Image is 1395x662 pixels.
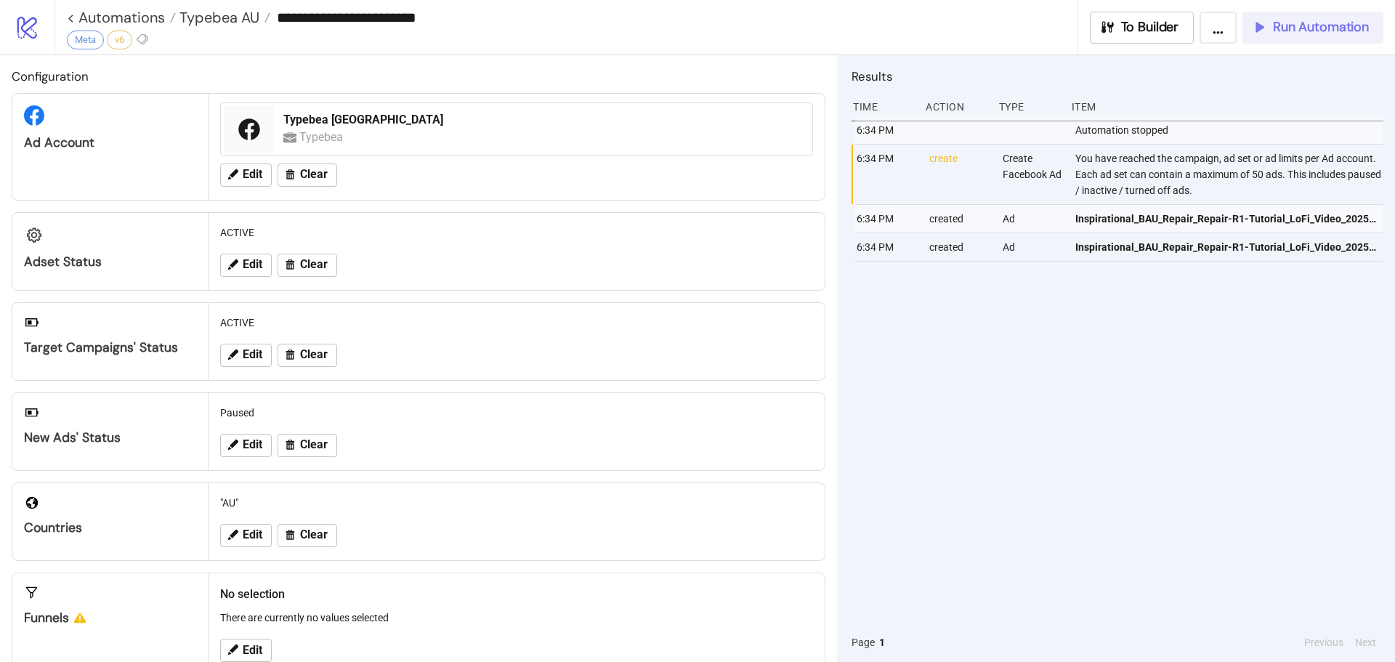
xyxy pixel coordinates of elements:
[855,116,918,144] div: 6:34 PM
[67,10,176,25] a: < Automations
[852,634,875,650] span: Page
[855,145,918,204] div: 6:34 PM
[300,528,328,541] span: Clear
[1001,205,1064,233] div: Ad
[1090,12,1194,44] button: To Builder
[1075,239,1377,255] span: Inspirational_BAU_Repair_Repair-R1-Tutorial_LoFi_Video_20251003_AU
[875,634,889,650] button: 1
[214,309,819,336] div: ACTIVE
[24,254,196,270] div: Adset Status
[176,8,259,27] span: Typebea AU
[1074,116,1387,144] div: Automation stopped
[107,31,132,49] div: v6
[278,524,337,547] button: Clear
[278,254,337,277] button: Clear
[1351,634,1380,650] button: Next
[214,219,819,246] div: ACTIVE
[928,233,990,261] div: created
[243,168,262,181] span: Edit
[24,610,196,626] div: Funnels
[243,644,262,657] span: Edit
[855,205,918,233] div: 6:34 PM
[220,585,813,603] h2: No selection
[24,134,196,151] div: Ad Account
[852,67,1383,86] h2: Results
[1001,145,1064,204] div: Create Facebook Ad
[220,639,272,662] button: Edit
[1075,211,1377,227] span: Inspirational_BAU_Repair_Repair-R1-Tutorial_LoFi_Video_20251003_AU
[998,93,1060,121] div: Type
[1075,205,1377,233] a: Inspirational_BAU_Repair_Repair-R1-Tutorial_LoFi_Video_20251003_AU
[243,528,262,541] span: Edit
[220,610,813,626] p: There are currently no values selected
[24,520,196,536] div: Countries
[1242,12,1383,44] button: Run Automation
[300,438,328,451] span: Clear
[283,112,804,128] div: Typebea [GEOGRAPHIC_DATA]
[67,31,104,49] div: Meta
[220,164,272,187] button: Edit
[1300,634,1348,650] button: Previous
[24,339,196,356] div: Target Campaigns' Status
[300,258,328,271] span: Clear
[220,254,272,277] button: Edit
[176,10,270,25] a: Typebea AU
[220,434,272,457] button: Edit
[1273,19,1369,36] span: Run Automation
[278,164,337,187] button: Clear
[243,258,262,271] span: Edit
[300,348,328,361] span: Clear
[852,93,914,121] div: Time
[1075,233,1377,261] a: Inspirational_BAU_Repair_Repair-R1-Tutorial_LoFi_Video_20251003_AU
[299,128,347,146] div: Typebea
[1200,12,1237,44] button: ...
[278,344,337,367] button: Clear
[1001,233,1064,261] div: Ad
[1121,19,1179,36] span: To Builder
[924,93,987,121] div: Action
[243,348,262,361] span: Edit
[928,145,990,204] div: create
[214,399,819,427] div: Paused
[24,429,196,446] div: New Ads' Status
[220,524,272,547] button: Edit
[1070,93,1383,121] div: Item
[278,434,337,457] button: Clear
[1074,145,1387,204] div: You have reached the campaign, ad set or ad limits per Ad account. Each ad set can contain a maxi...
[214,489,819,517] div: "AU"
[220,344,272,367] button: Edit
[300,168,328,181] span: Clear
[928,205,990,233] div: created
[855,233,918,261] div: 6:34 PM
[12,67,825,86] h2: Configuration
[243,438,262,451] span: Edit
